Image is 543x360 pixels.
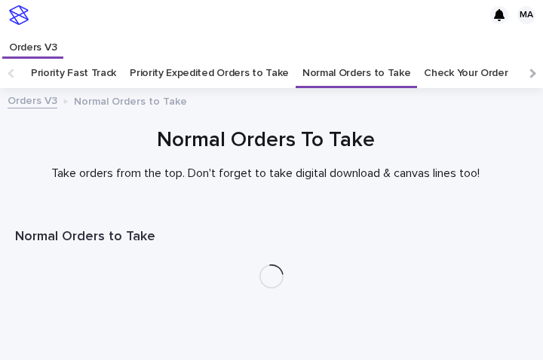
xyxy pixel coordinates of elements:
img: stacker-logo-s-only.png [9,5,29,25]
a: Priority Fast Track [31,58,116,88]
h1: Normal Orders To Take [15,127,517,154]
a: Orders V3 [2,30,63,56]
a: Normal Orders to Take [302,58,411,88]
p: Normal Orders to Take [74,92,187,108]
a: Priority Expedited Orders to Take [130,58,289,88]
div: MA [517,6,535,24]
p: Orders V3 [9,30,57,54]
a: Orders V3 [8,91,57,108]
p: Take orders from the top. Don't forget to take digital download & canvas lines too! [15,166,517,181]
a: Check Your Order [424,58,508,88]
h1: Normal Orders to Take [15,228,528,246]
